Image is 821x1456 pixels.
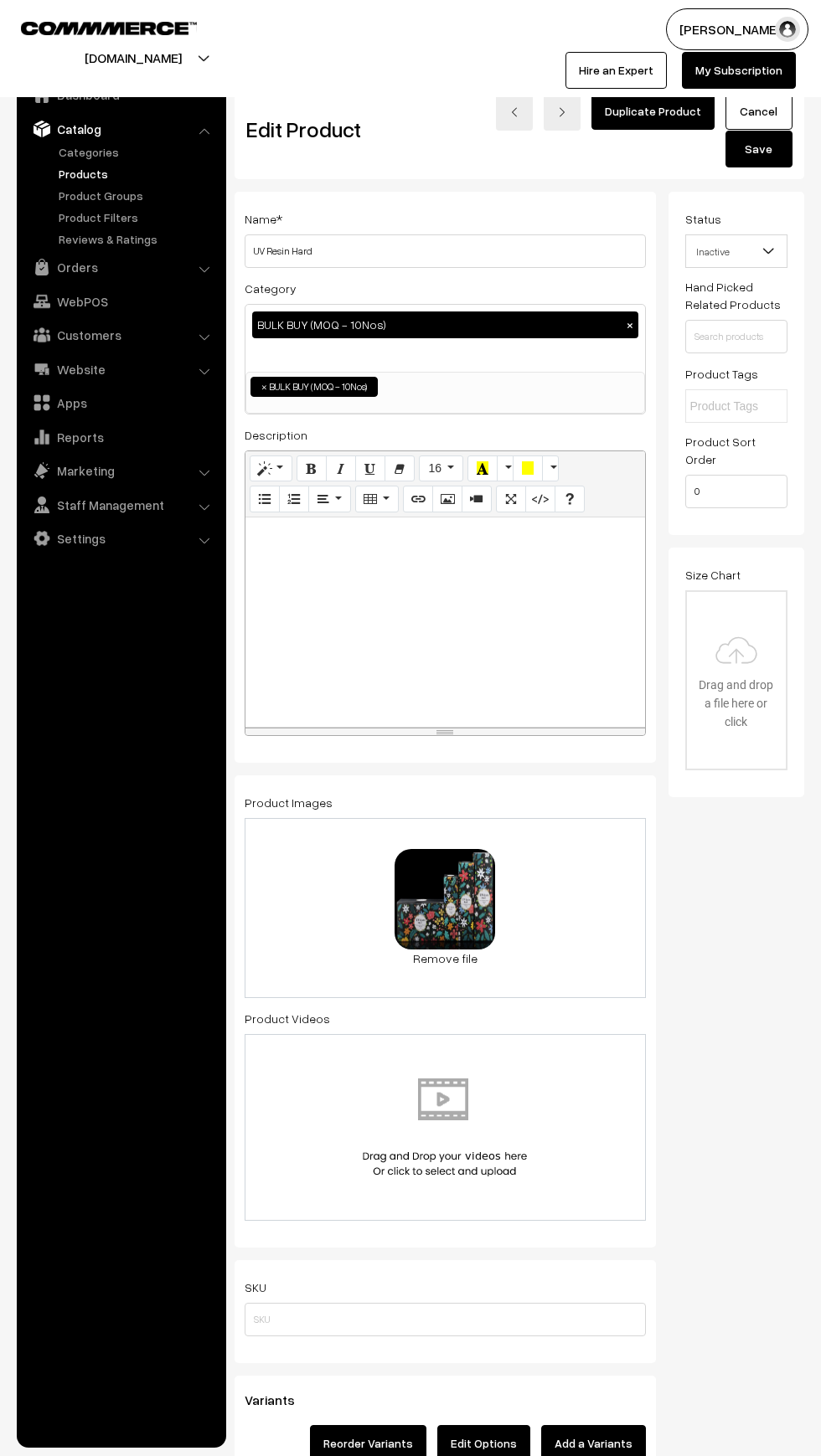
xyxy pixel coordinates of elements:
[622,317,638,332] button: ×
[685,365,758,383] label: Product Tags
[666,8,808,50] button: [PERSON_NAME]…
[775,17,800,42] img: user
[54,143,220,161] a: Categories
[557,107,567,117] img: right-arrow.png
[54,230,220,248] a: Reviews & Ratings
[245,1010,330,1027] label: Product Videos
[21,114,220,144] a: Catalog
[395,949,495,967] a: Remove file
[245,728,645,735] div: resize
[419,455,463,482] button: 16
[245,210,282,228] label: Name
[21,286,220,316] a: WebPOS
[54,208,220,226] a: Product Filters
[685,210,721,228] label: Status
[685,234,788,268] span: Inactive
[21,354,220,384] a: Website
[685,320,788,353] input: Search products
[21,320,220,350] a: Customers
[21,388,220,418] a: Apps
[21,17,168,37] a: COMMMERCE
[685,475,788,508] input: Enter Number
[54,165,220,183] a: Products
[21,252,220,282] a: Orders
[21,422,220,452] a: Reports
[245,1392,315,1408] span: Variants
[21,455,220,486] a: Marketing
[245,234,646,268] input: Name
[509,107,519,117] img: left-arrow.png
[685,433,788,468] label: Product Sort Order
[685,278,788,313] label: Hand Picked Related Products
[245,426,307,444] label: Description
[54,187,220,204] a: Product Groups
[21,523,220,553] a: Settings
[591,93,715,130] a: Duplicate Product
[21,22,197,34] img: COMMMERCE
[245,1303,646,1336] input: SKU
[686,237,787,266] span: Inactive
[261,379,267,394] span: ×
[246,116,459,142] h2: Edit Product
[685,566,741,584] label: Size Chart
[245,794,333,811] label: Product Images
[21,490,220,520] a: Staff Management
[250,377,378,397] li: BULK BUY (MOQ - 10Nos)
[428,461,441,475] span: 16
[682,52,796,89] a: My Subscription
[245,1279,266,1296] label: SKU
[725,131,793,167] button: Save
[245,280,297,297] label: Category
[565,52,667,89] a: Hire an Expert
[725,93,793,130] a: Cancel
[26,37,240,79] button: [DOMAIN_NAME]
[252,311,638,338] div: BULK BUY (MOQ - 10Nos)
